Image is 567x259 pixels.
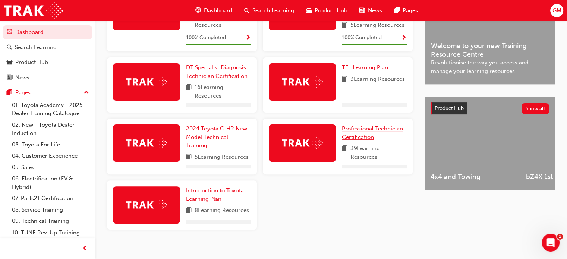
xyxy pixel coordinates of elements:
[394,6,400,15] span: pages-icon
[245,33,251,42] button: Show Progress
[7,89,12,96] span: pages-icon
[9,193,92,204] a: 07. Parts21 Certification
[9,150,92,162] a: 04. Customer Experience
[401,33,407,42] button: Show Progress
[195,206,249,215] span: 8 Learning Resources
[350,75,405,84] span: 3 Learning Resources
[350,144,407,161] span: 39 Learning Resources
[315,6,347,15] span: Product Hub
[15,73,29,82] div: News
[126,137,167,149] img: Trak
[550,4,563,17] button: GM
[435,105,464,111] span: Product Hub
[245,35,251,41] span: Show Progress
[306,6,312,15] span: car-icon
[388,3,424,18] a: pages-iconPages
[350,21,404,30] span: 5 Learning Resources
[252,6,294,15] span: Search Learning
[84,88,89,98] span: up-icon
[9,227,92,239] a: 10. TUNE Rev-Up Training
[3,41,92,54] a: Search Learning
[9,119,92,139] a: 02. New - Toyota Dealer Induction
[401,35,407,41] span: Show Progress
[542,234,560,252] iframe: Intercom live chat
[186,125,247,149] span: 2024 Toyota C-HR New Model Technical Training
[342,144,347,161] span: book-icon
[186,153,192,162] span: book-icon
[431,42,549,59] span: Welcome to your new Training Resource Centre
[15,88,31,97] div: Pages
[9,173,92,193] a: 06. Electrification (EV & Hybrid)
[431,102,549,114] a: Product HubShow all
[3,56,92,69] a: Product Hub
[238,3,300,18] a: search-iconSearch Learning
[244,6,249,15] span: search-icon
[342,21,347,30] span: book-icon
[186,63,251,80] a: DT Specialist Diagnosis Technician Certification
[126,76,167,88] img: Trak
[186,186,251,203] a: Introduction to Toyota Learning Plan
[342,63,391,72] a: TFL Learning Plan
[186,187,244,202] span: Introduction to Toyota Learning Plan
[431,59,549,75] span: Revolutionise the way you access and manage your learning resources.
[195,6,201,15] span: guage-icon
[195,83,251,100] span: 16 Learning Resources
[186,83,192,100] span: book-icon
[9,100,92,119] a: 01. Toyota Academy - 2025 Dealer Training Catalogue
[282,76,323,88] img: Trak
[15,58,48,67] div: Product Hub
[425,97,520,190] a: 4x4 and Towing
[189,3,238,18] a: guage-iconDashboard
[3,24,92,86] button: DashboardSearch LearningProduct HubNews
[9,215,92,227] a: 09. Technical Training
[4,2,63,19] img: Trak
[342,75,347,84] span: book-icon
[3,86,92,100] button: Pages
[82,244,88,253] span: prev-icon
[9,139,92,151] a: 03. Toyota For Life
[282,137,323,149] img: Trak
[342,124,407,141] a: Professional Technician Certification
[126,199,167,211] img: Trak
[7,75,12,81] span: news-icon
[557,234,563,240] span: 1
[9,204,92,216] a: 08. Service Training
[7,59,12,66] span: car-icon
[522,103,549,114] button: Show all
[9,162,92,173] a: 05. Sales
[359,6,365,15] span: news-icon
[431,173,514,181] span: 4x4 and Towing
[186,34,226,42] span: 100 % Completed
[204,6,232,15] span: Dashboard
[186,64,248,79] span: DT Specialist Diagnosis Technician Certification
[368,6,382,15] span: News
[186,124,251,150] a: 2024 Toyota C-HR New Model Technical Training
[353,3,388,18] a: news-iconNews
[3,71,92,85] a: News
[3,25,92,39] a: Dashboard
[15,43,57,52] div: Search Learning
[342,125,403,140] span: Professional Technician Certification
[186,206,192,215] span: book-icon
[403,6,418,15] span: Pages
[7,44,12,51] span: search-icon
[342,34,382,42] span: 100 % Completed
[552,6,561,15] span: GM
[7,29,12,36] span: guage-icon
[342,64,388,71] span: TFL Learning Plan
[300,3,353,18] a: car-iconProduct Hub
[195,153,249,162] span: 5 Learning Resources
